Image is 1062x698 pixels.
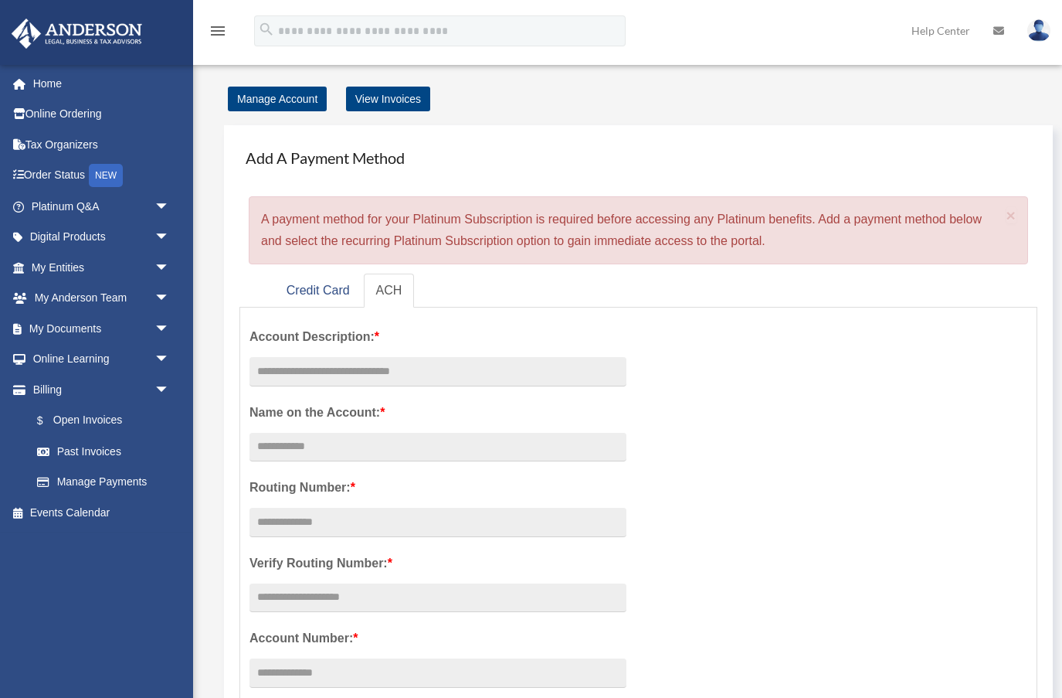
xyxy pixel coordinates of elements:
[154,283,185,315] span: arrow_drop_down
[1006,206,1016,224] span: ×
[154,191,185,223] span: arrow_drop_down
[7,19,147,49] img: Anderson Advisors Platinum Portal
[249,402,626,424] label: Name on the Account:
[11,160,193,192] a: Order StatusNEW
[346,87,430,111] a: View Invoices
[154,374,185,406] span: arrow_drop_down
[274,274,362,308] a: Credit Card
[11,283,193,314] a: My Anderson Teamarrow_drop_down
[249,477,626,499] label: Routing Number:
[11,129,193,160] a: Tax Organizers
[154,313,185,345] span: arrow_drop_down
[11,222,193,253] a: Digital Productsarrow_drop_down
[249,553,626,574] label: Verify Routing Number:
[249,196,1028,264] div: A payment method for your Platinum Subscription is required before accessing any Platinum benefit...
[258,21,275,38] i: search
[154,222,185,254] span: arrow_drop_down
[11,374,193,405] a: Billingarrow_drop_down
[46,411,53,431] span: $
[89,164,123,187] div: NEW
[11,191,193,222] a: Platinum Q&Aarrow_drop_down
[22,467,185,498] a: Manage Payments
[1027,19,1050,42] img: User Pic
[11,68,193,99] a: Home
[209,22,227,40] i: menu
[154,252,185,284] span: arrow_drop_down
[11,252,193,283] a: My Entitiesarrow_drop_down
[249,326,626,348] label: Account Description:
[11,344,193,375] a: Online Learningarrow_drop_down
[154,344,185,376] span: arrow_drop_down
[1006,207,1016,223] button: Close
[22,436,193,467] a: Past Invoices
[364,274,415,308] a: ACH
[209,27,227,40] a: menu
[11,99,193,130] a: Online Ordering
[11,313,193,344] a: My Documentsarrow_drop_down
[22,405,193,437] a: $Open Invoices
[228,87,327,111] a: Manage Account
[11,497,193,528] a: Events Calendar
[239,141,1037,175] h4: Add A Payment Method
[249,628,626,649] label: Account Number:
